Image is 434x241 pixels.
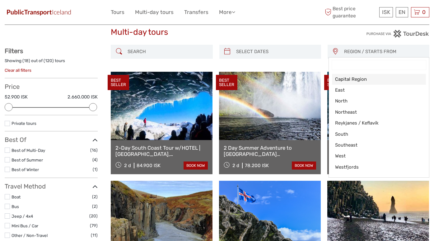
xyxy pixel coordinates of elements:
[335,131,412,138] span: South
[232,163,239,168] span: 2 d
[335,120,412,126] span: Reykjanes / Keflavík
[184,8,208,17] a: Transfers
[45,58,52,64] label: 120
[5,68,31,73] a: Clear all filters
[5,183,98,190] h3: Travel Method
[224,145,316,157] a: 2 Day Summer Adventure to [GEOGRAPHIC_DATA] [GEOGRAPHIC_DATA], Glacier Hiking, [GEOGRAPHIC_DATA],...
[68,94,98,100] label: 2.660.000 ISK
[12,167,39,172] a: Best of Winter
[111,8,124,17] a: Tours
[12,157,43,162] a: Best of Summer
[24,58,29,64] label: 18
[92,203,98,210] span: (2)
[323,5,378,19] span: Best price guarantee
[219,8,235,17] a: More
[366,30,429,38] img: PurchaseViaTourDesk.png
[5,83,98,90] h3: Price
[335,164,412,171] span: Westfjords
[135,8,174,17] a: Multi-day tours
[335,76,412,83] span: Capital Region
[89,212,98,220] span: (20)
[12,121,36,126] a: Private tours
[93,166,98,173] span: (1)
[5,58,98,67] div: Showing ( ) out of ( ) tours
[5,47,23,55] strong: Filters
[12,214,33,219] a: Jeep / 4x4
[9,11,70,16] p: We're away right now. Please check back later!
[12,223,38,228] a: Mini Bus / Car
[216,75,237,90] div: BEST SELLER
[5,8,73,17] img: 649-6460f36e-8799-4323-b450-83d04da7ab63_logo_small.jpg
[184,161,208,170] a: book now
[5,136,98,143] h3: Best Of
[92,193,98,200] span: (2)
[5,94,28,100] label: 52.900 ISK
[125,46,209,57] input: SEARCH
[234,46,318,57] input: SELECT DATES
[12,194,21,199] a: Boat
[335,87,412,93] span: East
[92,156,98,163] span: (4)
[382,9,390,15] span: ISK
[245,163,269,168] div: 78.200 ISK
[12,204,19,209] a: Bus
[91,232,98,239] span: (11)
[335,153,412,159] span: West
[108,75,129,90] div: BEST SELLER
[90,147,98,154] span: (16)
[292,161,316,170] a: book now
[111,27,323,37] h1: Multi-day tours
[332,60,426,70] input: Search
[335,98,412,104] span: North
[124,163,131,168] span: 2 d
[12,148,45,153] a: Best of Multi-Day
[90,222,98,229] span: (79)
[72,10,79,17] button: Open LiveChat chat widget
[324,75,346,90] div: BEST SELLER
[12,233,48,238] a: Other / Non-Travel
[115,145,208,157] a: 2-Day South Coast Tour w/HOTEL | [GEOGRAPHIC_DATA], [GEOGRAPHIC_DATA], [GEOGRAPHIC_DATA] & Waterf...
[335,109,412,116] span: Northeast
[421,9,427,15] span: 0
[396,7,408,17] div: EN
[341,47,426,57] button: REGION / STARTS FROM
[137,163,161,168] div: 84.900 ISK
[335,142,412,148] span: Southeast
